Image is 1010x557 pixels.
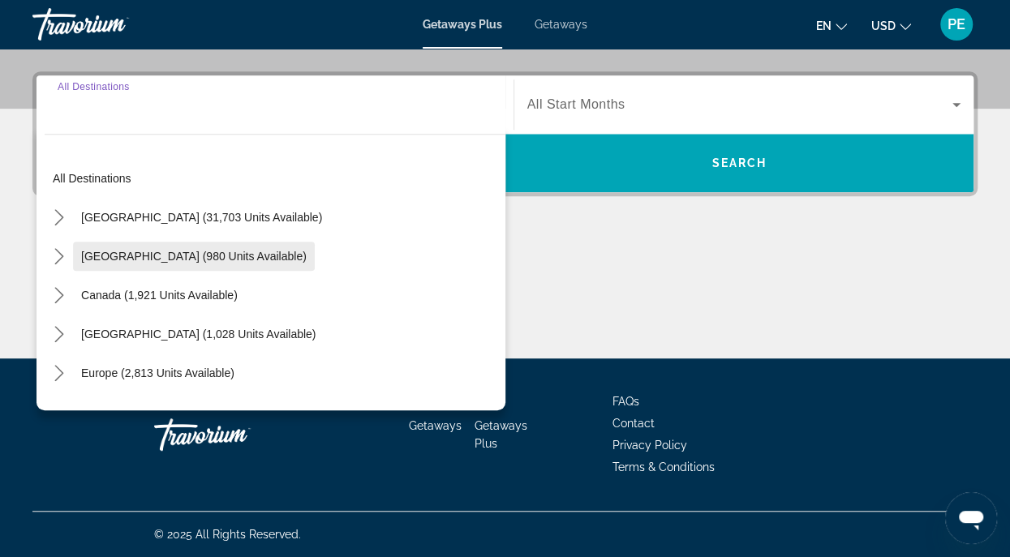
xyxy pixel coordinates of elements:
[37,126,505,410] div: Destination options
[945,492,997,544] iframe: Button to launch messaging window
[45,359,73,388] button: Toggle Europe (2,813 units available) submenu
[154,410,316,459] a: Go Home
[81,328,316,341] span: [GEOGRAPHIC_DATA] (1,028 units available)
[45,398,73,426] button: Toggle Australia (198 units available) submenu
[475,419,527,450] a: Getaways Plus
[45,281,73,310] button: Toggle Canada (1,921 units available) submenu
[32,3,195,45] a: Travorium
[73,397,241,426] button: Select destination: Australia (198 units available)
[53,172,131,185] span: All destinations
[871,14,911,37] button: Change currency
[58,81,130,92] span: All Destinations
[527,97,625,111] span: All Start Months
[73,281,246,310] button: Select destination: Canada (1,921 units available)
[81,250,307,263] span: [GEOGRAPHIC_DATA] (980 units available)
[711,156,767,169] span: Search
[45,320,73,349] button: Toggle Caribbean & Atlantic Islands (1,028 units available) submenu
[612,461,715,473] a: Terms & Conditions
[505,134,974,192] button: Search
[45,164,505,193] button: Select destination: All destinations
[45,242,73,271] button: Toggle Mexico (980 units available) submenu
[73,242,315,271] button: Select destination: Mexico (980 units available)
[154,528,301,541] span: © 2025 All Rights Reserved.
[816,19,832,32] span: en
[871,19,896,32] span: USD
[816,14,847,37] button: Change language
[73,319,324,349] button: Select destination: Caribbean & Atlantic Islands (1,028 units available)
[58,96,492,115] input: Select destination
[612,439,687,452] a: Privacy Policy
[409,419,462,432] a: Getaways
[81,366,234,379] span: Europe (2,813 units available)
[612,395,639,408] a: FAQs
[612,417,655,430] a: Contact
[73,203,330,232] button: Select destination: United States (31,703 units available)
[81,211,322,224] span: [GEOGRAPHIC_DATA] (31,703 units available)
[73,358,243,388] button: Select destination: Europe (2,813 units available)
[423,18,502,31] a: Getaways Plus
[935,7,978,41] button: User Menu
[37,75,973,192] div: Search widget
[81,289,238,302] span: Canada (1,921 units available)
[535,18,587,31] a: Getaways
[948,16,965,32] span: PE
[45,204,73,232] button: Toggle United States (31,703 units available) submenu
